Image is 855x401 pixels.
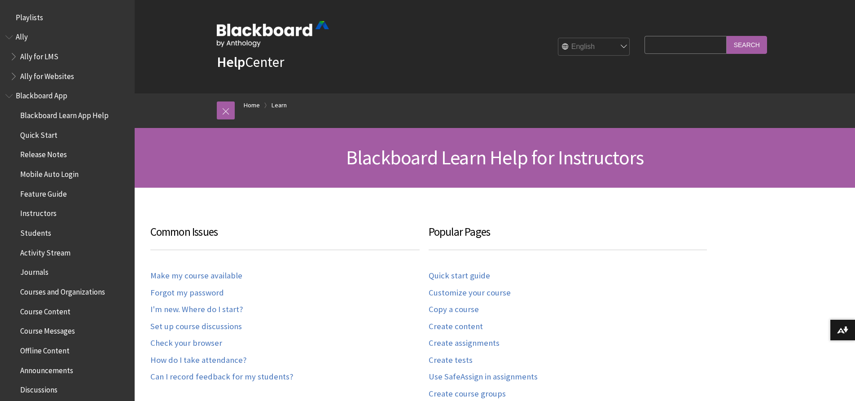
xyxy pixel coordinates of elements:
[16,88,67,101] span: Blackboard App
[150,338,222,348] a: Check your browser
[217,53,245,71] strong: Help
[20,225,51,238] span: Students
[20,304,70,316] span: Course Content
[20,363,73,375] span: Announcements
[20,167,79,179] span: Mobile Auto Login
[5,30,129,84] nav: Book outline for Anthology Ally Help
[150,304,243,315] a: I'm new. Where do I start?
[20,186,67,198] span: Feature Guide
[20,108,109,120] span: Blackboard Learn App Help
[429,355,473,366] a: Create tests
[727,36,767,53] input: Search
[20,206,57,218] span: Instructors
[20,245,70,257] span: Activity Stream
[429,338,500,348] a: Create assignments
[20,265,48,277] span: Journals
[346,145,644,170] span: Blackboard Learn Help for Instructors
[429,224,707,250] h3: Popular Pages
[272,100,287,111] a: Learn
[429,322,483,332] a: Create content
[429,288,511,298] a: Customize your course
[20,49,58,61] span: Ally for LMS
[16,30,28,42] span: Ally
[20,69,74,81] span: Ally for Websites
[20,382,57,394] span: Discussions
[20,128,57,140] span: Quick Start
[429,372,538,382] a: Use SafeAssign in assignments
[429,389,506,399] a: Create course groups
[150,271,242,281] a: Make my course available
[429,271,490,281] a: Quick start guide
[150,322,242,332] a: Set up course discussions
[150,372,293,382] a: Can I record feedback for my students?
[20,324,75,336] span: Course Messages
[5,10,129,25] nav: Book outline for Playlists
[20,147,67,159] span: Release Notes
[20,343,70,355] span: Offline Content
[16,10,43,22] span: Playlists
[217,53,284,71] a: HelpCenter
[244,100,260,111] a: Home
[150,355,246,366] a: How do I take attendance?
[150,224,420,250] h3: Common Issues
[217,21,329,47] img: Blackboard by Anthology
[150,288,224,298] a: Forgot my password
[558,38,630,56] select: Site Language Selector
[429,304,479,315] a: Copy a course
[20,284,105,296] span: Courses and Organizations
